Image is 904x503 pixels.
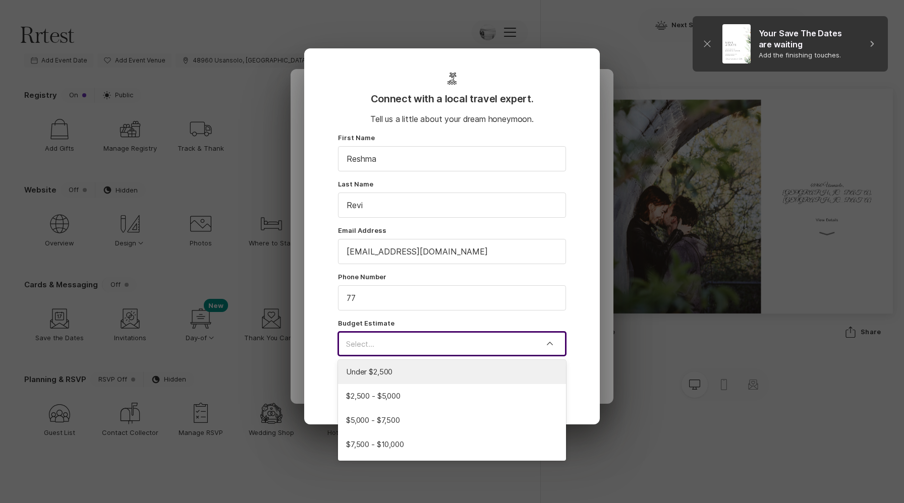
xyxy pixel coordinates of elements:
p: Connect with a local travel expert. [371,93,534,105]
span: $2,500 - $5,000 [346,391,558,402]
span: $5,000 - $7,500 [346,415,558,426]
input: +1-555-555-5555 [338,286,566,310]
label: First Name [338,133,566,142]
p: Add the finishing touches. [759,50,856,59]
span: Under $2,500 [346,366,558,378]
p: Your Save The Dates are waiting [759,28,856,50]
button: close menu [540,338,560,350]
label: Last Name [338,179,566,188]
span: Option select [544,338,556,350]
label: Phone Number [338,272,566,281]
p: Tell us a little about your dream honeymoon. [370,113,534,125]
input: my@email.com [338,239,566,264]
button: Menu [10,10,31,31]
input: First Name [338,147,566,171]
label: Budget Estimate [338,319,566,328]
img: printSaveTheDate [722,24,751,64]
input: Last Name [338,193,566,217]
label: Email Address [338,226,566,235]
span: $7,500 - $10,000 [346,439,558,451]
